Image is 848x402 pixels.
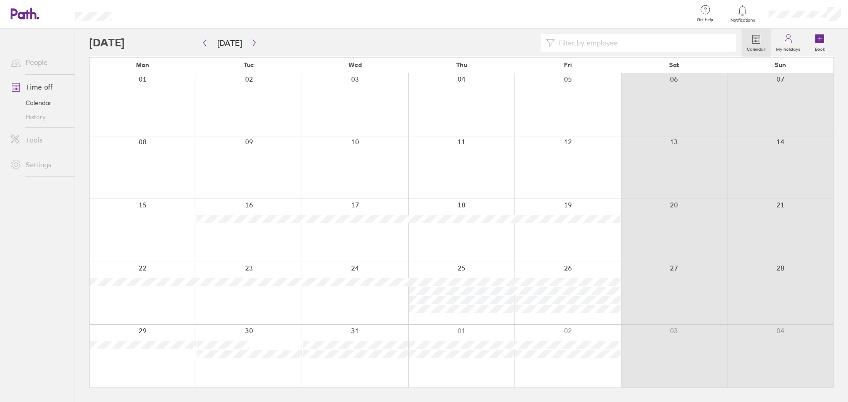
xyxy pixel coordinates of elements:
[4,96,75,110] a: Calendar
[210,36,249,50] button: [DATE]
[775,61,786,68] span: Sun
[771,44,806,52] label: My holidays
[742,44,771,52] label: Calendar
[771,29,806,57] a: My holidays
[136,61,149,68] span: Mon
[728,4,757,23] a: Notifications
[691,17,719,23] span: Get help
[348,61,362,68] span: Wed
[810,44,830,52] label: Book
[806,29,834,57] a: Book
[4,78,75,96] a: Time off
[728,18,757,23] span: Notifications
[244,61,254,68] span: Tue
[742,29,771,57] a: Calendar
[564,61,572,68] span: Fri
[555,34,731,51] input: Filter by employee
[4,131,75,149] a: Tools
[4,156,75,173] a: Settings
[669,61,679,68] span: Sat
[456,61,467,68] span: Thu
[4,53,75,71] a: People
[4,110,75,124] a: History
